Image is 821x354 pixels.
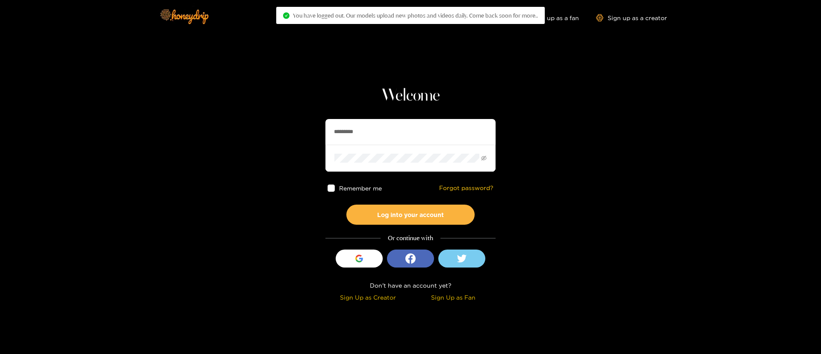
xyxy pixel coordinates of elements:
a: Forgot password? [439,184,493,192]
h1: Welcome [325,86,496,106]
a: Sign up as a fan [520,14,579,21]
span: check-circle [283,12,289,19]
div: Don't have an account yet? [325,280,496,290]
div: Sign Up as Fan [413,292,493,302]
div: Sign Up as Creator [328,292,408,302]
span: Remember me [339,185,382,191]
button: Log into your account [346,205,475,225]
div: Or continue with [325,233,496,243]
span: eye-invisible [481,155,487,161]
a: Sign up as a creator [596,14,667,21]
span: You have logged out. Our models upload new photos and videos daily. Come back soon for more.. [293,12,538,19]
